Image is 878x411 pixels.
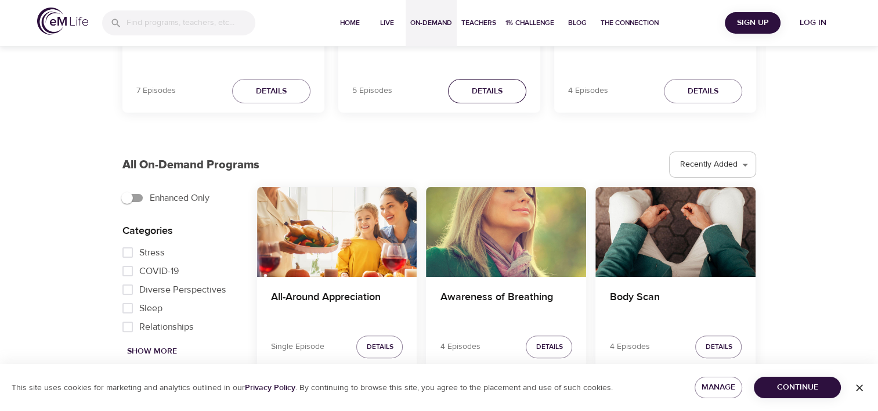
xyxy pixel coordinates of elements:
[601,17,659,29] span: The Connection
[356,336,403,358] button: Details
[352,85,392,97] p: 5 Episodes
[37,8,88,35] img: logo
[426,187,586,277] button: Awareness of Breathing
[754,377,841,398] button: Continue
[127,10,255,35] input: Find programs, teachers, etc...
[139,264,179,278] span: COVID-19
[729,16,776,30] span: Sign Up
[139,301,162,315] span: Sleep
[271,291,403,319] h4: All-Around Appreciation
[245,383,295,393] a: Privacy Policy
[373,17,401,29] span: Live
[704,380,734,395] span: Manage
[127,344,177,359] span: Show More
[232,79,310,104] button: Details
[136,34,310,62] h4: 7 Days of Emotional Intelligence
[763,380,832,395] span: Continue
[440,291,572,319] h4: Awareness of Breathing
[122,223,239,239] p: Categories
[139,246,165,259] span: Stress
[461,17,496,29] span: Teachers
[526,336,572,358] button: Details
[472,84,503,99] span: Details
[790,16,836,30] span: Log in
[568,34,742,62] h4: Mindful Eating: A Path to Well-being
[505,17,554,29] span: 1% Challenge
[609,341,649,353] p: 4 Episodes
[271,341,324,353] p: Single Episode
[256,84,287,99] span: Details
[664,79,742,104] button: Details
[352,34,526,62] h4: Getting Active
[785,12,841,34] button: Log in
[257,187,417,277] button: All-Around Appreciation
[150,191,209,205] span: Enhanced Only
[410,17,452,29] span: On-Demand
[336,17,364,29] span: Home
[122,156,259,174] p: All On-Demand Programs
[448,79,526,104] button: Details
[568,85,608,97] p: 4 Episodes
[705,341,732,353] span: Details
[122,341,182,362] button: Show More
[688,84,718,99] span: Details
[725,12,781,34] button: Sign Up
[563,17,591,29] span: Blog
[139,283,226,297] span: Diverse Perspectives
[595,187,756,277] button: Body Scan
[136,85,176,97] p: 7 Episodes
[609,291,742,319] h4: Body Scan
[366,341,393,353] span: Details
[536,341,562,353] span: Details
[440,341,480,353] p: 4 Episodes
[695,336,742,358] button: Details
[139,320,194,334] span: Relationships
[695,377,743,398] button: Manage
